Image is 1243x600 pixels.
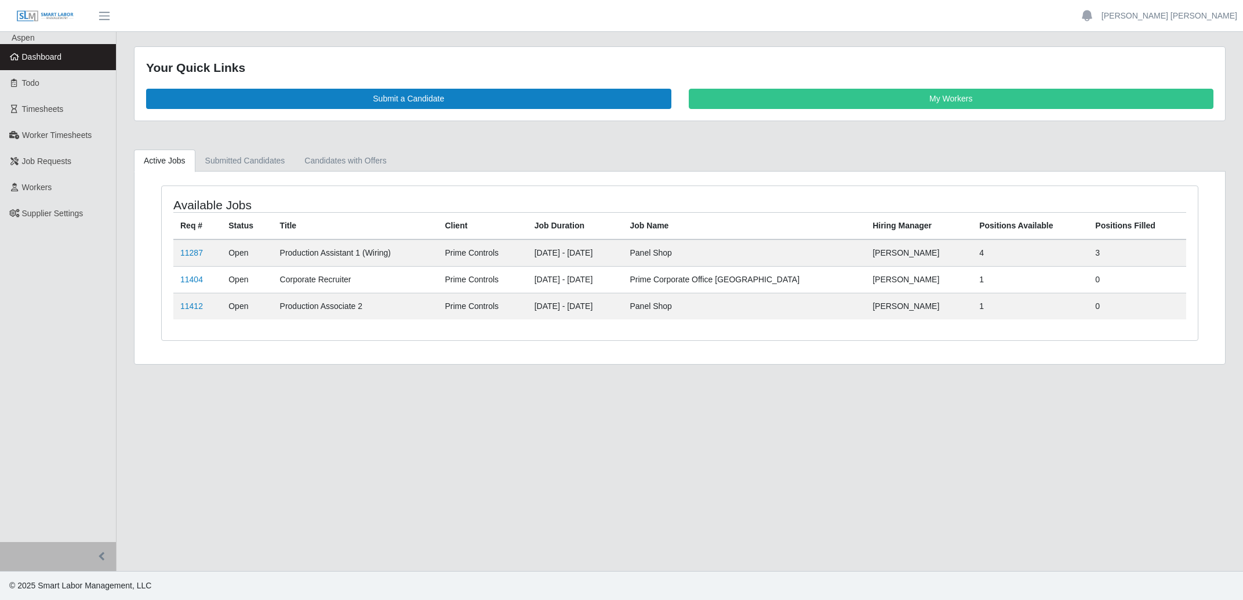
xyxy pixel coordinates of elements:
span: Workers [22,183,52,192]
a: 11412 [180,301,203,311]
td: Production Associate 2 [273,293,438,319]
span: © 2025 Smart Labor Management, LLC [9,581,151,590]
td: [DATE] - [DATE] [528,266,623,293]
th: Hiring Manager [866,212,972,239]
td: Panel Shop [623,239,866,267]
td: [DATE] - [DATE] [528,293,623,319]
td: [DATE] - [DATE] [528,239,623,267]
a: Active Jobs [134,150,195,172]
td: Prime Controls [438,293,527,319]
span: Job Requests [22,157,72,166]
th: Positions Available [972,212,1088,239]
td: Prime Corporate Office [GEOGRAPHIC_DATA] [623,266,866,293]
td: Prime Controls [438,239,527,267]
h4: Available Jobs [173,198,585,212]
th: Positions Filled [1088,212,1186,239]
td: [PERSON_NAME] [866,266,972,293]
div: Your Quick Links [146,59,1213,77]
span: Dashboard [22,52,62,61]
td: 0 [1088,293,1186,319]
span: Worker Timesheets [22,130,92,140]
a: Submitted Candidates [195,150,295,172]
img: SLM Logo [16,10,74,23]
td: Panel Shop [623,293,866,319]
span: Todo [22,78,39,88]
th: Job Duration [528,212,623,239]
td: 1 [972,293,1088,319]
a: [PERSON_NAME] [PERSON_NAME] [1102,10,1237,22]
td: 3 [1088,239,1186,267]
span: Aspen [12,33,35,42]
td: Open [221,266,272,293]
td: Prime Controls [438,266,527,293]
td: Production Assistant 1 (Wiring) [273,239,438,267]
td: [PERSON_NAME] [866,293,972,319]
td: 0 [1088,266,1186,293]
td: Open [221,239,272,267]
th: Client [438,212,527,239]
td: 1 [972,266,1088,293]
span: Supplier Settings [22,209,83,218]
td: [PERSON_NAME] [866,239,972,267]
td: Open [221,293,272,319]
th: Job Name [623,212,866,239]
a: Candidates with Offers [295,150,396,172]
a: 11404 [180,275,203,284]
a: Submit a Candidate [146,89,671,109]
th: Status [221,212,272,239]
span: Timesheets [22,104,64,114]
th: Req # [173,212,221,239]
a: My Workers [689,89,1214,109]
td: 4 [972,239,1088,267]
td: Corporate Recruiter [273,266,438,293]
a: 11287 [180,248,203,257]
th: Title [273,212,438,239]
